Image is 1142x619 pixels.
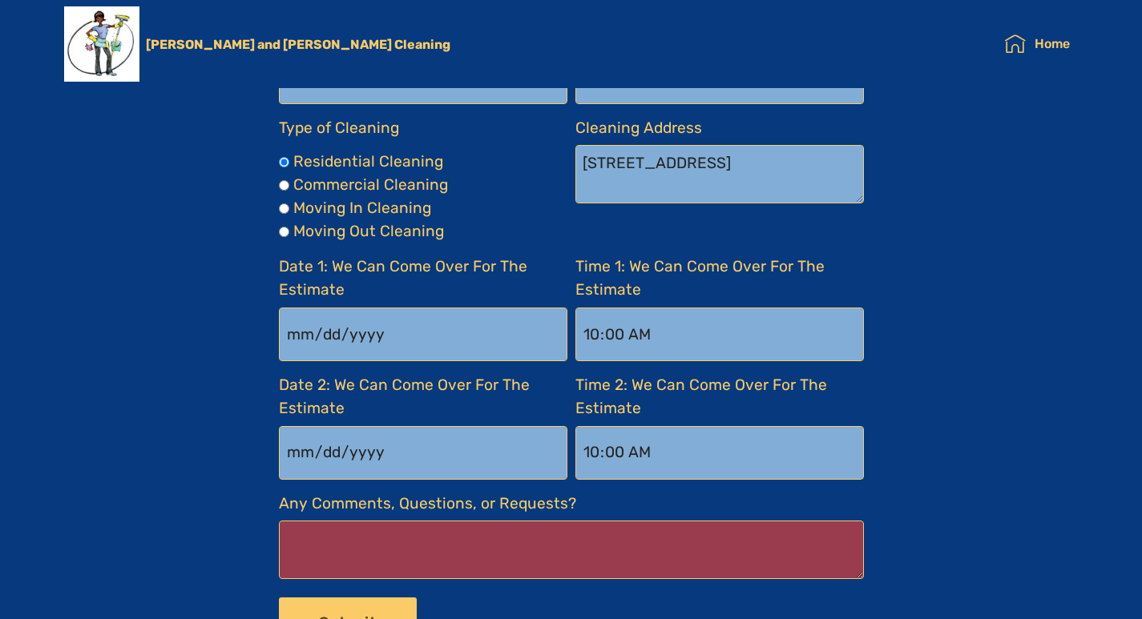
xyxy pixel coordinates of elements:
[1005,29,1069,59] a: Home
[293,174,448,197] label: Commercial Cleaning
[293,197,431,220] label: Moving In Cleaning
[279,255,567,302] label: Date 1: We Can Come Over For The Estimate
[293,220,444,243] label: Moving Out Cleaning
[279,117,399,140] label: Type of Cleaning
[575,255,864,302] label: Time 1: We Can Come Over For The Estimate
[279,374,567,420] label: Date 2: We Can Come Over For The Estimate
[146,37,476,52] a: [PERSON_NAME] and [PERSON_NAME] Cleaning
[293,151,443,174] label: Residential Cleaning
[279,492,576,516] label: Any Comments, Questions, or Requests?
[575,117,702,140] label: Cleaning Address
[575,374,864,420] label: Time 2: We Can Come Over For The Estimate
[64,6,139,82] img: Mobirise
